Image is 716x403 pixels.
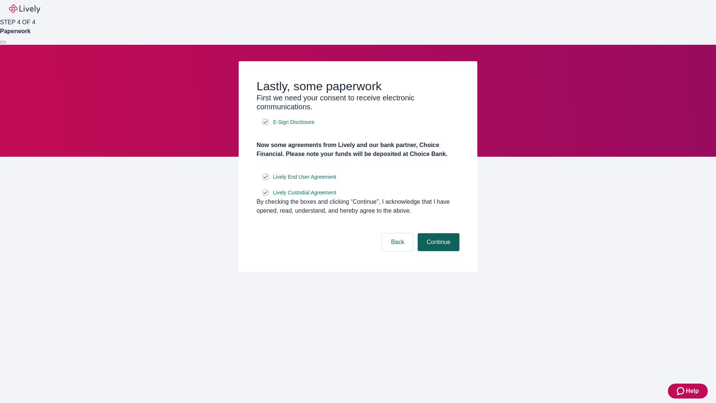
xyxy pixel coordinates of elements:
a: e-sign disclosure document [271,172,338,182]
h2: Lastly, some paperwork [257,79,459,93]
button: Continue [418,233,459,251]
span: E-Sign Disclosure [273,118,314,126]
span: Lively Custodial Agreement [273,189,336,197]
div: By checking the boxes and clicking “Continue", I acknowledge that I have opened, read, understand... [257,197,459,215]
svg: Zendesk support icon [677,387,686,396]
h3: First we need your consent to receive electronic communications. [257,93,459,111]
img: Lively [9,4,40,13]
a: e-sign disclosure document [271,188,338,197]
a: e-sign disclosure document [271,118,316,127]
button: Zendesk support iconHelp [668,384,708,399]
h4: Now some agreements from Lively and our bank partner, Choice Financial. Please note your funds wi... [257,141,459,159]
span: Lively End User Agreement [273,173,336,181]
span: Help [686,387,699,396]
button: Back [382,233,413,251]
